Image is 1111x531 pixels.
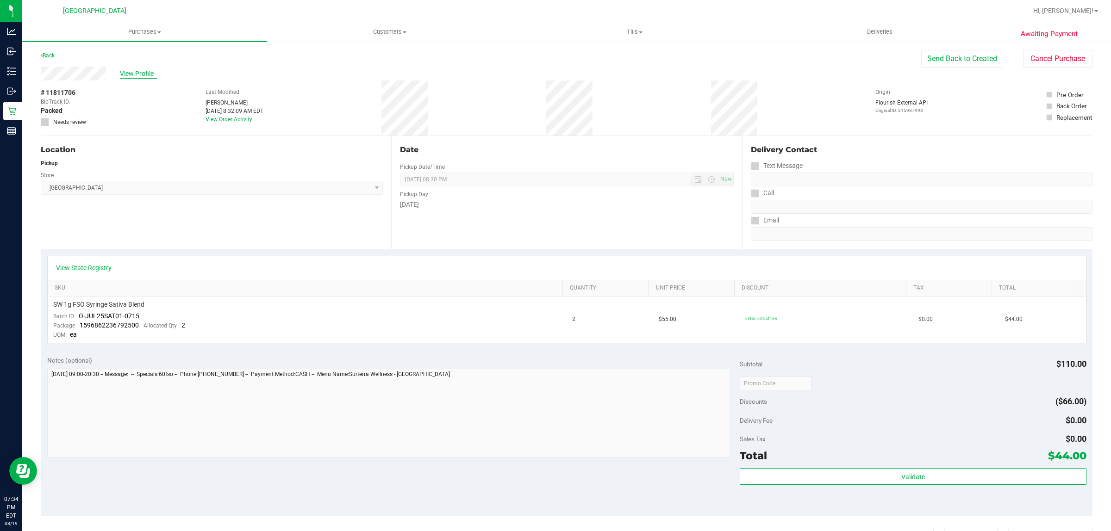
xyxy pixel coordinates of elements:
[875,99,928,114] div: Flourish External API
[70,331,77,338] span: ea
[53,332,65,338] span: UOM
[79,312,139,320] span: O-JUL25SAT01-0715
[63,7,126,15] span: [GEOGRAPHIC_DATA]
[740,417,773,424] span: Delivery Fee
[757,22,1002,42] a: Deliveries
[751,144,1092,155] div: Delivery Contact
[1066,434,1086,444] span: $0.00
[751,159,803,173] label: Text Message
[742,284,902,292] a: Discount
[875,88,890,96] label: Origin
[41,106,62,116] span: Packed
[1056,90,1084,99] div: Pre-Order
[1023,50,1092,68] button: Cancel Purchase
[875,107,928,114] p: Original ID: 315987993
[7,67,16,76] inline-svg: Inventory
[41,144,383,155] div: Location
[918,315,933,324] span: $0.00
[56,263,112,272] a: View State Registry
[4,495,18,520] p: 07:34 PM EDT
[921,50,1003,68] button: Send Back to Created
[267,22,512,42] a: Customers
[512,22,757,42] a: Tills
[400,144,733,155] div: Date
[53,322,75,329] span: Package
[656,284,731,292] a: Unit Price
[144,322,177,329] span: Allocated Qty
[659,315,676,324] span: $55.00
[1005,315,1023,324] span: $44.00
[740,468,1086,485] button: Validate
[41,171,54,179] label: Store
[73,98,74,106] span: -
[268,28,512,36] span: Customers
[41,88,75,98] span: # 11811706
[740,393,767,410] span: Discounts
[1021,29,1078,39] span: Awaiting Payment
[22,28,267,36] span: Purchases
[751,186,774,200] label: Call
[1033,7,1093,14] span: Hi, [PERSON_NAME]!
[740,377,811,390] input: Promo Code
[999,284,1074,292] a: Total
[41,160,58,167] strong: Pickup
[570,284,645,292] a: Quantity
[53,118,86,126] span: Needs review
[751,200,1092,214] input: Format: (999) 999-9999
[53,300,144,309] span: SW 1g FSO Syringe Sativa Blend
[400,200,733,210] div: [DATE]
[22,22,267,42] a: Purchases
[745,316,777,321] span: 60fso: 60% off line
[120,69,157,79] span: View Profile
[1056,359,1086,369] span: $110.00
[206,116,252,123] a: View Order Activity
[400,190,428,198] label: Pickup Day
[206,107,263,115] div: [DATE] 8:32:09 AM EDT
[47,357,92,364] span: Notes (optional)
[512,28,756,36] span: Tills
[740,435,766,443] span: Sales Tax
[400,163,445,171] label: Pickup Date/Time
[1056,113,1092,122] div: Replacement
[7,106,16,116] inline-svg: Retail
[901,473,925,481] span: Validate
[1056,101,1087,111] div: Back Order
[41,98,70,106] span: BioTrack ID:
[1055,396,1086,406] span: ($66.00)
[53,313,74,320] span: Batch ID
[80,321,139,329] span: 1596862236792500
[1048,449,1086,462] span: $44.00
[751,214,779,227] label: Email
[1066,415,1086,425] span: $0.00
[181,321,185,329] span: 2
[572,315,575,324] span: 2
[41,52,55,59] a: Back
[855,28,905,36] span: Deliveries
[751,173,1092,186] input: Format: (999) 999-9999
[9,457,37,485] iframe: Resource center
[4,520,18,527] p: 08/19
[206,99,263,107] div: [PERSON_NAME]
[206,88,239,96] label: Last Modified
[913,284,988,292] a: Tax
[7,126,16,136] inline-svg: Reports
[740,360,762,368] span: Subtotal
[55,284,559,292] a: SKU
[7,27,16,36] inline-svg: Analytics
[7,47,16,56] inline-svg: Inbound
[7,86,16,96] inline-svg: Outbound
[740,449,767,462] span: Total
